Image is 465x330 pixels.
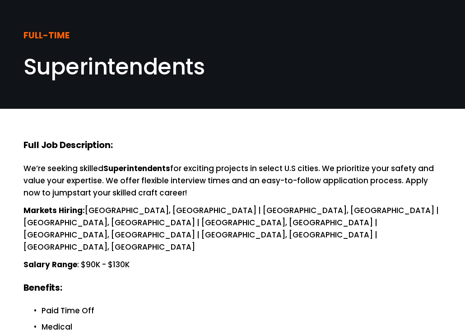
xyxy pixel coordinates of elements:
strong: Benefits: [23,282,62,294]
p: Paid Time Off [42,305,442,317]
strong: Salary Range [23,259,77,270]
span: Superintendents [23,51,205,82]
strong: Markets Hiring: [23,205,85,216]
strong: Superintendents [103,163,170,174]
strong: Full Job Description: [23,139,113,151]
p: We’re seeking skilled for exciting projects in select U.S cities. We prioritize your safety and v... [23,163,442,199]
p: [GEOGRAPHIC_DATA], [GEOGRAPHIC_DATA] | [GEOGRAPHIC_DATA], [GEOGRAPHIC_DATA] | [GEOGRAPHIC_DATA], ... [23,205,442,253]
strong: FULL-TIME [23,29,70,42]
p: : $90K - $130K [23,259,442,271]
